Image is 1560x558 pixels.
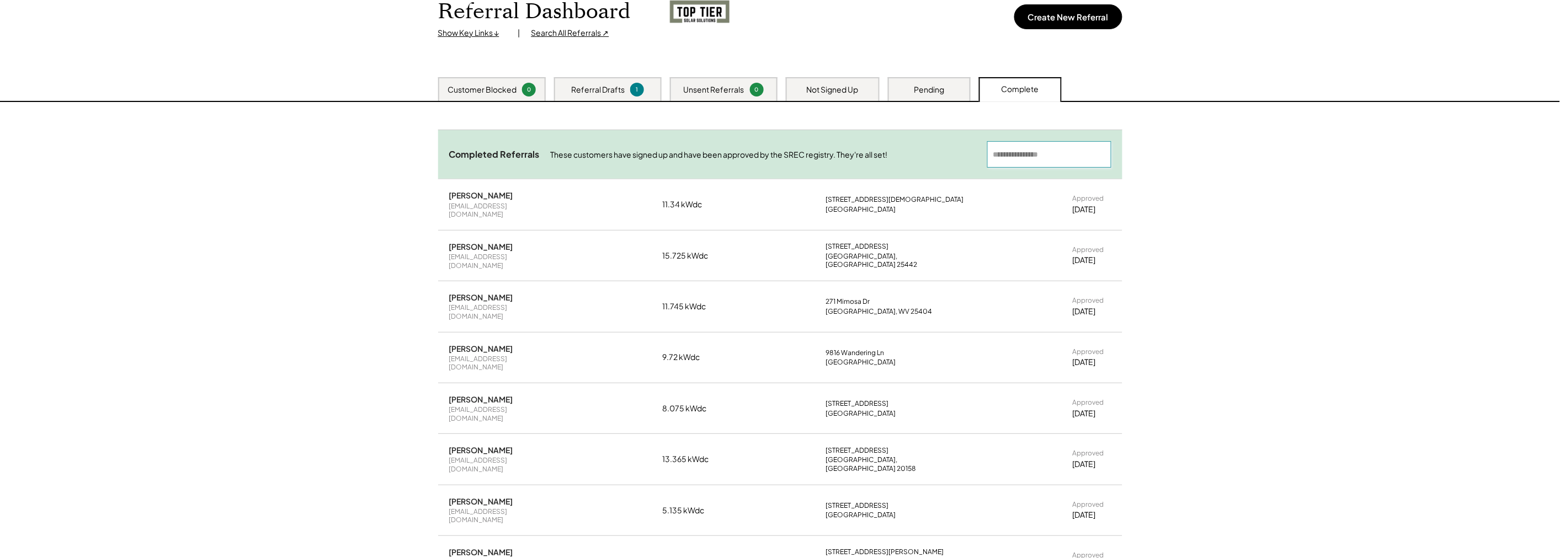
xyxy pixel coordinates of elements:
[449,445,513,455] div: [PERSON_NAME]
[1072,194,1104,203] div: Approved
[449,344,513,353] div: [PERSON_NAME]
[449,292,513,302] div: [PERSON_NAME]
[914,84,944,95] div: Pending
[826,205,896,214] div: [GEOGRAPHIC_DATA]
[1072,357,1095,368] div: [DATE]
[632,85,642,94] div: 1
[449,190,513,200] div: [PERSON_NAME]
[1072,500,1104,509] div: Approved
[662,352,717,363] div: 9.72 kWdc
[826,348,885,357] div: 9816 Wandering Ln
[551,149,976,160] div: These customers have signed up and have been approved by the SREC registry. They're all set!
[449,405,554,422] div: [EMAIL_ADDRESS][DOMAIN_NAME]
[449,507,554,524] div: [EMAIL_ADDRESS][DOMAIN_NAME]
[1072,449,1104,458] div: Approved
[449,242,513,251] div: [PERSON_NAME]
[662,199,717,210] div: 11.34 kWdc
[1072,347,1104,356] div: Approved
[449,202,554,219] div: [EMAIL_ADDRESS][DOMAIN_NAME]
[449,355,554,372] div: [EMAIL_ADDRESS][DOMAIN_NAME]
[449,253,554,270] div: [EMAIL_ADDRESS][DOMAIN_NAME]
[662,301,717,312] div: 11.745 kWdc
[1072,204,1095,215] div: [DATE]
[826,242,889,251] div: [STREET_ADDRESS]
[1072,296,1104,305] div: Approved
[1072,398,1104,407] div: Approved
[662,505,717,516] div: 5.135 kWdc
[1072,509,1095,521] div: [DATE]
[662,454,717,465] div: 13.365 kWdc
[826,297,870,306] div: 271 Mimosa Dr
[1072,306,1095,317] div: [DATE]
[826,252,964,269] div: [GEOGRAPHIC_DATA], [GEOGRAPHIC_DATA] 25442
[449,496,513,506] div: [PERSON_NAME]
[449,456,554,473] div: [EMAIL_ADDRESS][DOMAIN_NAME]
[1072,255,1095,266] div: [DATE]
[826,307,933,316] div: [GEOGRAPHIC_DATA], WV 25404
[826,409,896,418] div: [GEOGRAPHIC_DATA]
[826,501,889,510] div: [STREET_ADDRESS]
[826,399,889,408] div: [STREET_ADDRESS]
[826,548,944,556] div: [STREET_ADDRESS][PERSON_NAME]
[807,84,859,95] div: Not Signed Up
[662,403,717,414] div: 8.075 kWdc
[826,195,964,204] div: [STREET_ADDRESS][DEMOGRAPHIC_DATA]
[826,455,964,473] div: [GEOGRAPHIC_DATA], [GEOGRAPHIC_DATA] 20158
[1002,84,1039,95] div: Complete
[1014,4,1122,29] button: Create New Referral
[826,511,896,519] div: [GEOGRAPHIC_DATA]
[662,250,717,261] div: 15.725 kWdc
[826,358,896,367] div: [GEOGRAPHIC_DATA]
[518,28,520,39] div: |
[448,84,517,95] div: Customer Blocked
[449,149,540,160] div: Completed Referrals
[531,28,609,39] div: Search All Referrals ↗
[449,303,554,320] div: [EMAIL_ADDRESS][DOMAIN_NAME]
[449,547,513,557] div: [PERSON_NAME]
[524,85,534,94] div: 0
[1072,245,1104,254] div: Approved
[571,84,625,95] div: Referral Drafts
[438,28,507,39] div: Show Key Links ↓
[684,84,744,95] div: Unsent Referrals
[826,446,889,455] div: [STREET_ADDRESS]
[1072,459,1095,470] div: [DATE]
[752,85,762,94] div: 0
[449,394,513,404] div: [PERSON_NAME]
[1072,408,1095,419] div: [DATE]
